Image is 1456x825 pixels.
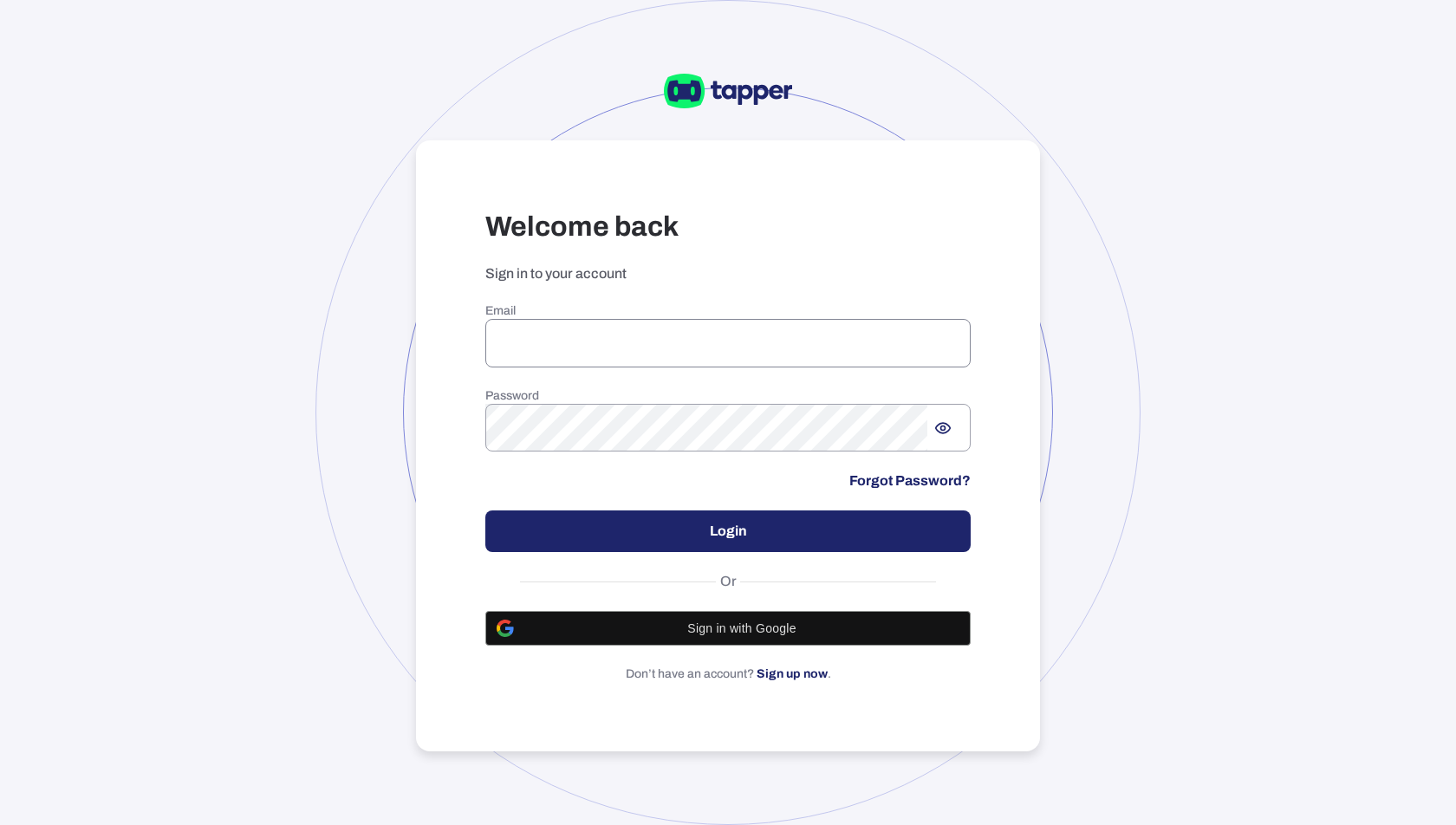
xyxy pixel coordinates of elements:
h6: Email [485,303,971,319]
p: Don’t have an account? . [485,666,971,682]
button: Login [485,510,971,552]
button: Show password [927,412,959,444]
p: Sign in to your account [485,265,971,283]
a: Forgot Password? [849,472,971,490]
span: Sign in with Google [524,621,959,635]
a: Sign up now [757,667,828,680]
h6: Password [485,388,971,404]
h3: Welcome back [485,210,971,244]
button: Sign in with Google [485,611,971,646]
span: Or [716,573,741,590]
